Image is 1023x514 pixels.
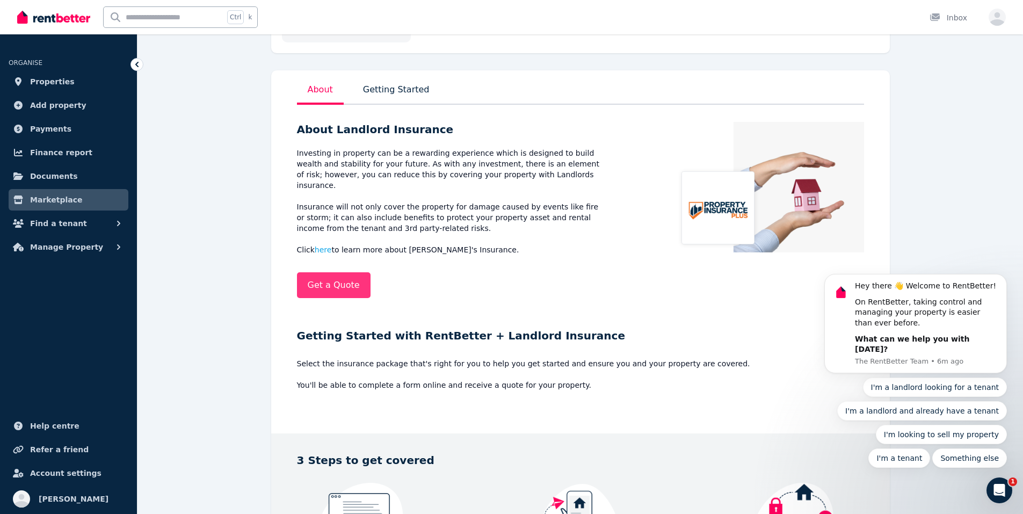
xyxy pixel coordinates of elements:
p: Getting Started [361,81,432,105]
span: Documents [30,170,78,183]
a: Marketplace [9,189,128,211]
span: Marketplace [30,193,82,206]
img: RentBetter [17,9,90,25]
iframe: Intercom live chat [986,477,1012,503]
span: Add property [30,99,86,112]
span: Properties [30,75,75,88]
a: Properties [9,71,128,92]
iframe: Intercom notifications message [808,178,1023,485]
span: k [248,13,252,21]
span: Manage Property [30,241,103,254]
img: Landlord Insurance [675,122,864,252]
a: here [315,245,332,254]
p: Investing in property can be a rewarding experience which is designed to build wealth and stabili... [297,148,606,255]
button: Find a tenant [9,213,128,234]
span: Ctrl [227,10,244,24]
span: Find a tenant [30,217,87,230]
p: About [297,81,344,105]
a: Refer a friend [9,439,128,460]
span: Refer a friend [30,443,89,456]
a: Finance report [9,142,128,163]
p: Getting Started with RentBetter + Landlord Insurance [297,328,864,343]
a: Get a Quote [297,272,371,298]
p: 3 Steps to get covered [297,453,864,468]
a: Payments [9,118,128,140]
a: Add property [9,95,128,116]
span: 1 [1009,477,1017,486]
a: Account settings [9,462,128,484]
p: Select the insurance package that's right for you to help you get started and ensure you and your... [297,358,864,390]
a: Help centre [9,415,128,437]
span: Payments [30,122,71,135]
span: Help centre [30,419,79,432]
a: Documents [9,165,128,187]
div: Inbox [930,12,967,23]
span: ORGANISE [9,59,42,67]
button: Manage Property [9,236,128,258]
h5: About Landlord Insurance [297,122,606,137]
span: [PERSON_NAME] [39,493,108,505]
span: Account settings [30,467,101,480]
span: Finance report [30,146,92,159]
